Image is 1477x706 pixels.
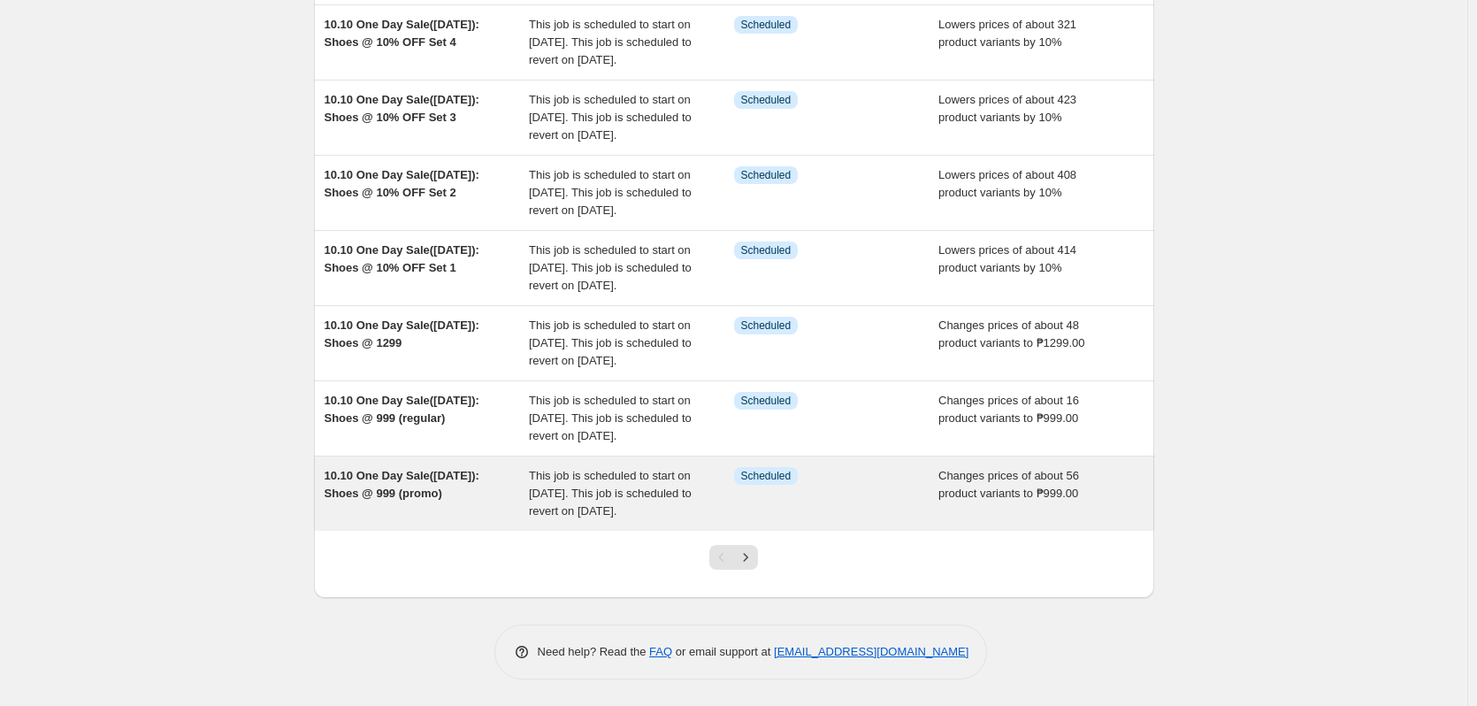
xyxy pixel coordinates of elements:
[709,545,758,570] nav: Pagination
[325,469,479,500] span: 10.10 One Day Sale([DATE]): Shoes @ 999 (promo)
[529,469,692,518] span: This job is scheduled to start on [DATE]. This job is scheduled to revert on [DATE].
[325,18,479,49] span: 10.10 One Day Sale([DATE]): Shoes @ 10% OFF Set 4
[538,645,650,658] span: Need help? Read the
[938,394,1079,425] span: Changes prices of about 16 product variants to ₱999.00
[938,168,1076,199] span: Lowers prices of about 408 product variants by 10%
[529,318,692,367] span: This job is scheduled to start on [DATE]. This job is scheduled to revert on [DATE].
[325,168,479,199] span: 10.10 One Day Sale([DATE]): Shoes @ 10% OFF Set 2
[741,243,792,257] span: Scheduled
[741,93,792,107] span: Scheduled
[529,168,692,217] span: This job is scheduled to start on [DATE]. This job is scheduled to revert on [DATE].
[741,318,792,333] span: Scheduled
[325,318,479,349] span: 10.10 One Day Sale([DATE]): Shoes @ 1299
[733,545,758,570] button: Next
[325,243,479,274] span: 10.10 One Day Sale([DATE]): Shoes @ 10% OFF Set 1
[938,18,1076,49] span: Lowers prices of about 321 product variants by 10%
[741,469,792,483] span: Scheduled
[325,93,479,124] span: 10.10 One Day Sale([DATE]): Shoes @ 10% OFF Set 3
[672,645,774,658] span: or email support at
[774,645,968,658] a: [EMAIL_ADDRESS][DOMAIN_NAME]
[741,168,792,182] span: Scheduled
[938,318,1085,349] span: Changes prices of about 48 product variants to ₱1299.00
[325,394,479,425] span: 10.10 One Day Sale([DATE]): Shoes @ 999 (regular)
[529,93,692,142] span: This job is scheduled to start on [DATE]. This job is scheduled to revert on [DATE].
[529,18,692,66] span: This job is scheduled to start on [DATE]. This job is scheduled to revert on [DATE].
[938,469,1079,500] span: Changes prices of about 56 product variants to ₱999.00
[529,394,692,442] span: This job is scheduled to start on [DATE]. This job is scheduled to revert on [DATE].
[649,645,672,658] a: FAQ
[938,93,1076,124] span: Lowers prices of about 423 product variants by 10%
[741,394,792,408] span: Scheduled
[741,18,792,32] span: Scheduled
[529,243,692,292] span: This job is scheduled to start on [DATE]. This job is scheduled to revert on [DATE].
[938,243,1076,274] span: Lowers prices of about 414 product variants by 10%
